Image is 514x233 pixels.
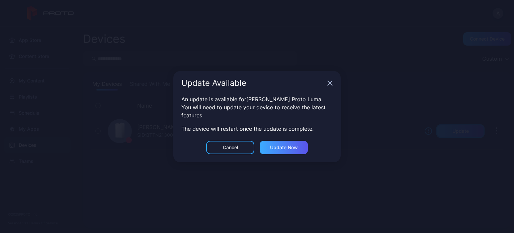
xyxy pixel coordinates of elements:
[260,141,308,154] button: Update now
[181,79,325,87] div: Update Available
[181,95,333,103] div: An update is available for [PERSON_NAME] Proto Luma .
[223,145,238,150] div: Cancel
[206,141,254,154] button: Cancel
[270,145,298,150] div: Update now
[181,125,333,133] div: The device will restart once the update is complete.
[181,103,333,119] div: You will need to update your device to receive the latest features.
